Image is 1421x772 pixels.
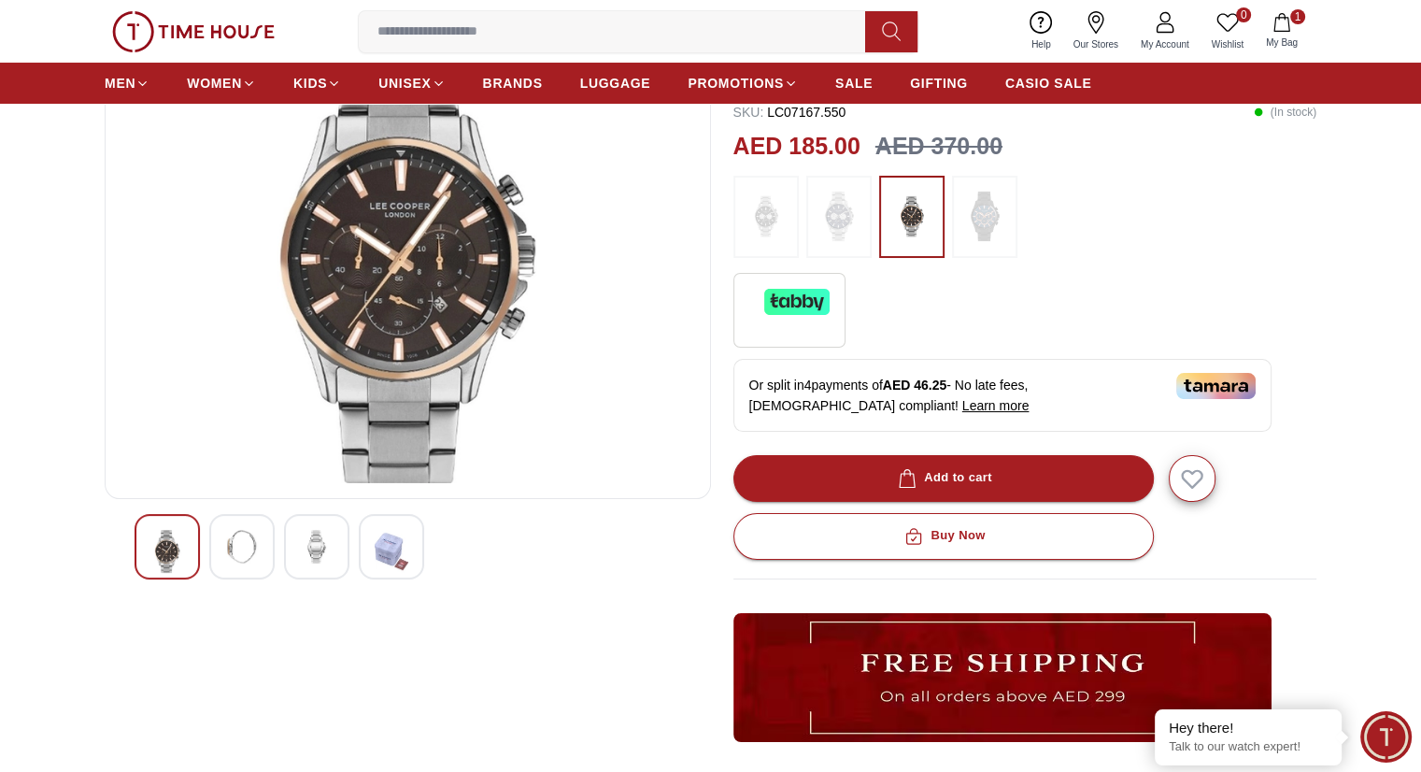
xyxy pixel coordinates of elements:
div: Add to cart [894,467,992,489]
img: Lee Cooper Men's Black Dial Multi Function Watch - LC07167.350 [225,530,259,564]
a: CASIO SALE [1005,66,1092,100]
a: 0Wishlist [1201,7,1255,55]
div: Hey there! [1169,719,1328,737]
a: LUGGAGE [580,66,651,100]
p: Talk to our watch expert! [1169,739,1328,755]
span: Wishlist [1204,37,1251,51]
span: Help [1024,37,1059,51]
button: Buy Now [733,513,1154,560]
span: LUGGAGE [580,74,651,93]
img: Lee Cooper Men's Black Dial Multi Function Watch - LC07167.350 [150,530,184,573]
a: UNISEX [378,66,445,100]
p: ( In stock ) [1254,103,1316,122]
div: Chat Widget [1360,711,1412,763]
span: SKU : [733,105,764,120]
a: Our Stores [1062,7,1130,55]
img: ... [961,185,1008,249]
h2: AED 185.00 [733,129,860,164]
span: WOMEN [187,74,242,93]
a: SALE [835,66,873,100]
span: MEN [105,74,135,93]
img: ... [816,185,862,249]
a: BRANDS [483,66,543,100]
span: UNISEX [378,74,431,93]
span: CASIO SALE [1005,74,1092,93]
span: Our Stores [1066,37,1126,51]
img: Lee Cooper Men's Black Dial Multi Function Watch - LC07167.350 [121,35,695,483]
span: My Bag [1258,36,1305,50]
img: ... [888,185,935,249]
img: Lee Cooper Men's Black Dial Multi Function Watch - LC07167.350 [375,530,408,573]
div: Buy Now [901,525,985,547]
span: SALE [835,74,873,93]
img: Lee Cooper Men's Black Dial Multi Function Watch - LC07167.350 [300,530,334,564]
p: LC07167.550 [733,103,846,122]
span: My Account [1133,37,1197,51]
a: MEN [105,66,149,100]
button: Add to cart [733,455,1154,502]
a: Help [1020,7,1062,55]
span: KIDS [293,74,327,93]
a: PROMOTIONS [688,66,798,100]
span: GIFTING [910,74,968,93]
img: ... [743,185,789,249]
span: AED 46.25 [883,378,946,393]
a: WOMEN [187,66,256,100]
a: GIFTING [910,66,968,100]
img: Tamara [1176,373,1256,399]
span: 0 [1236,7,1251,22]
div: Or split in 4 payments of - No late fees, [DEMOGRAPHIC_DATA] compliant! [733,359,1272,432]
span: BRANDS [483,74,543,93]
span: Learn more [962,398,1030,413]
button: 1My Bag [1255,9,1309,53]
a: KIDS [293,66,341,100]
span: PROMOTIONS [688,74,784,93]
h3: AED 370.00 [875,129,1002,164]
span: 1 [1290,9,1305,24]
img: ... [112,11,275,52]
img: ... [733,613,1272,742]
